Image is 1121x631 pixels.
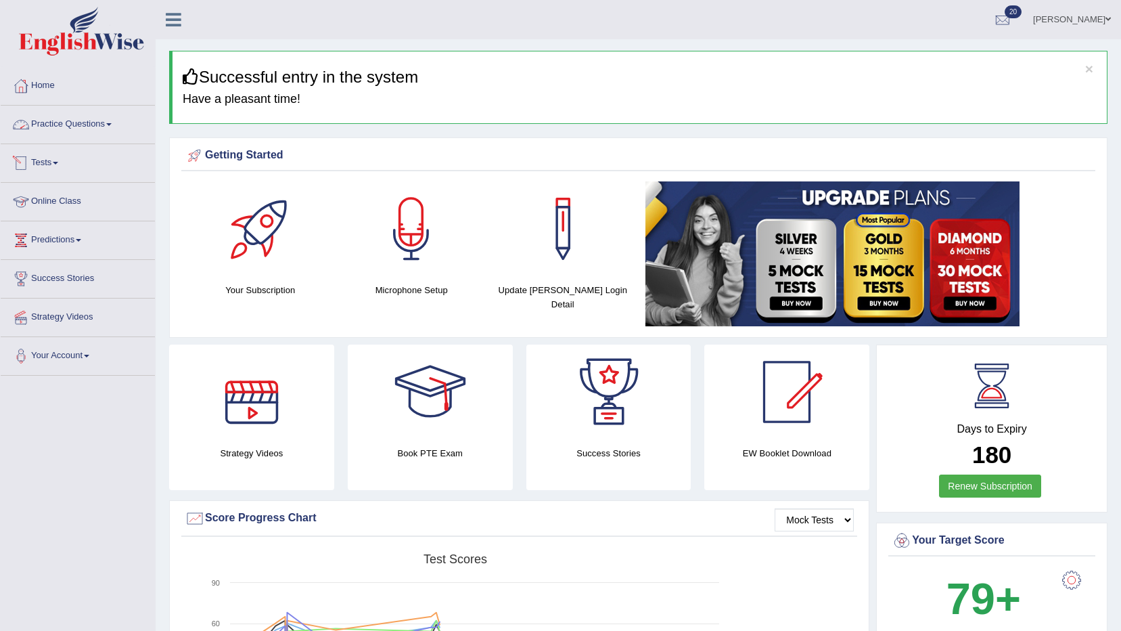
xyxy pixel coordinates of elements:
div: Getting Started [185,146,1092,166]
text: 60 [212,619,220,628]
text: 90 [212,579,220,587]
h3: Successful entry in the system [183,68,1097,86]
h4: Have a pleasant time! [183,93,1097,106]
a: Predictions [1,221,155,255]
span: 20 [1005,5,1022,18]
a: Your Account [1,337,155,371]
div: Score Progress Chart [185,508,854,529]
b: 79+ [946,574,1021,624]
a: Online Class [1,183,155,217]
a: Practice Questions [1,106,155,139]
a: Success Stories [1,260,155,294]
h4: Success Stories [526,446,691,460]
img: small5.jpg [645,181,1020,326]
div: Your Target Score [892,531,1092,551]
h4: Days to Expiry [892,423,1092,435]
h4: Strategy Videos [169,446,334,460]
a: Strategy Videos [1,299,155,332]
a: Renew Subscription [939,475,1041,498]
a: Home [1,67,155,101]
button: × [1085,62,1093,76]
b: 180 [972,441,1011,468]
h4: Update [PERSON_NAME] Login Detail [494,283,632,311]
h4: EW Booklet Download [704,446,869,460]
tspan: Test scores [424,552,487,566]
h4: Book PTE Exam [348,446,513,460]
h4: Microphone Setup [343,283,481,297]
a: Tests [1,144,155,178]
h4: Your Subscription [191,283,329,297]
